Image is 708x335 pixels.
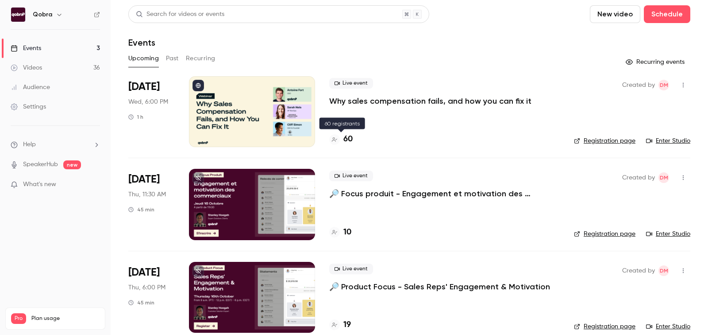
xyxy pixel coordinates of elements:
[31,315,100,322] span: Plan usage
[33,10,52,19] h6: Qobra
[23,160,58,169] a: SpeakerHub
[644,5,690,23] button: Schedule
[166,51,179,66] button: Past
[11,83,50,92] div: Audience
[128,76,175,147] div: Oct 8 Wed, 6:00 PM (Europe/Paris)
[343,133,353,145] h4: 60
[660,172,668,183] span: DM
[128,169,175,240] div: Oct 16 Thu, 11:30 AM (Europe/Paris)
[329,188,560,199] a: 🔎 Focus produit - Engagement et motivation des commerciaux
[343,319,351,331] h4: 19
[23,180,56,189] span: What's new
[128,51,159,66] button: Upcoming
[574,136,635,145] a: Registration page
[329,78,373,89] span: Live event
[660,80,668,90] span: DM
[128,80,160,94] span: [DATE]
[646,322,690,331] a: Enter Studio
[574,230,635,238] a: Registration page
[622,172,655,183] span: Created by
[329,264,373,274] span: Live event
[11,63,42,72] div: Videos
[128,265,160,280] span: [DATE]
[329,133,353,145] a: 60
[11,8,25,22] img: Qobra
[329,96,531,106] a: Why sales compensation fails, and how you can fix it
[11,140,100,149] li: help-dropdown-opener
[63,160,81,169] span: new
[128,172,160,187] span: [DATE]
[186,51,215,66] button: Recurring
[23,140,36,149] span: Help
[574,322,635,331] a: Registration page
[329,281,550,292] a: 🔎 Product Focus - Sales Reps' Engagement & Motivation
[658,80,669,90] span: Dylan Manceau
[329,319,351,331] a: 19
[658,172,669,183] span: Dylan Manceau
[622,80,655,90] span: Created by
[658,265,669,276] span: Dylan Manceau
[646,136,690,145] a: Enter Studio
[11,102,46,111] div: Settings
[128,37,155,48] h1: Events
[590,5,640,23] button: New video
[128,113,143,121] div: 1 h
[128,299,154,306] div: 45 min
[11,44,41,53] div: Events
[622,55,690,69] button: Recurring events
[660,265,668,276] span: DM
[136,10,224,19] div: Search for videos or events
[128,262,175,333] div: Oct 16 Thu, 6:00 PM (Europe/Paris)
[329,226,351,238] a: 10
[128,190,166,199] span: Thu, 11:30 AM
[128,206,154,213] div: 45 min
[343,226,351,238] h4: 10
[329,171,373,181] span: Live event
[11,313,26,324] span: Pro
[622,265,655,276] span: Created by
[128,97,168,106] span: Wed, 6:00 PM
[128,283,165,292] span: Thu, 6:00 PM
[646,230,690,238] a: Enter Studio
